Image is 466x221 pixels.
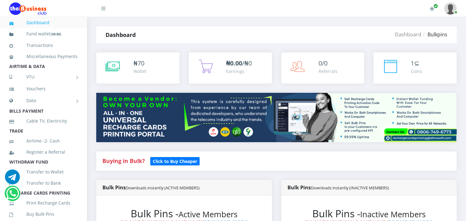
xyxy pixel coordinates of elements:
[9,16,78,30] a: Dashboard
[226,68,252,74] div: Earnings
[311,185,389,191] small: Downloads instantly (INACTIVE MEMBERS)
[51,32,61,36] small: [ ]
[52,32,60,36] b: 69.80
[9,38,78,52] a: Transactions
[226,59,242,67] b: ₦0.00
[179,209,238,220] small: Active Members
[360,209,426,220] small: Inactive Members
[189,52,272,83] a: ₦0.00/₦0 Earnings
[411,68,422,74] div: Coins
[106,31,136,38] strong: Dashboard
[96,93,457,142] img: multitenant_rcp.png
[5,174,20,184] a: Chat for support
[430,6,434,11] i: Renew/Upgrade Subscription
[9,134,78,148] a: Airtime -2- Cash
[319,59,328,67] span: 0/0
[102,157,145,165] strong: Buying in Bulk?
[126,185,200,191] small: Downloads instantly (ACTIVE MEMBERS)
[150,157,200,165] a: Click to Buy Cheaper
[138,59,144,67] span: 70
[9,2,47,15] img: Logo
[9,27,78,41] a: Fund wallet[69.80]
[133,59,147,68] div: ₦
[9,93,78,108] a: Data
[444,2,457,15] img: User
[9,196,78,210] a: Print Recharge Cards
[433,4,438,8] span: Renew/Upgrade Subscription
[153,158,197,164] b: Click to Buy Cheaper
[9,176,78,190] a: Transfer to Bank
[9,69,78,85] a: VTU
[9,145,78,159] a: Register a Referral
[9,165,78,179] a: Transfer to Wallet
[96,52,179,83] a: ₦70 Wallet
[9,49,78,64] a: Miscellaneous Payments
[411,59,414,67] span: 1
[281,52,364,83] a: 0/0 Referrals
[9,114,78,128] a: Cable TV, Electricity
[133,68,147,74] div: Wallet
[109,208,260,219] h2: Bulk Pins -
[421,31,447,38] li: Bulkpins
[319,68,337,74] div: Referrals
[102,184,200,191] strong: Bulk Pins
[411,59,422,68] div: ⊆
[395,31,421,38] a: Dashboard
[6,191,19,201] a: Chat for support
[9,82,78,96] a: Vouchers
[226,59,252,67] span: /₦0
[287,184,389,191] strong: Bulk Pins
[294,208,445,219] h2: Bulk Pins -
